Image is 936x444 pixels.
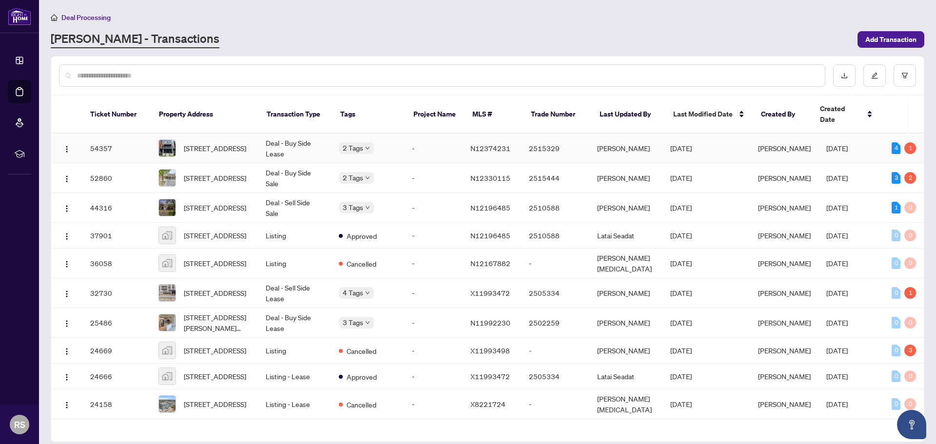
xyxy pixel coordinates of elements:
span: [DATE] [826,174,848,182]
div: 0 [892,317,900,328]
div: 3 [904,345,916,356]
td: 2505334 [521,278,589,308]
th: Ticket Number [82,96,151,134]
img: thumbnail-img [159,199,175,216]
img: thumbnail-img [159,140,175,156]
td: - [521,249,589,278]
span: down [365,175,370,180]
span: [DATE] [670,231,692,240]
div: 0 [904,317,916,328]
span: [STREET_ADDRESS] [184,258,246,269]
button: Logo [59,228,75,243]
td: [PERSON_NAME] [589,278,663,308]
td: - [404,249,463,278]
img: Logo [63,347,71,355]
span: [DATE] [670,289,692,297]
span: [STREET_ADDRESS] [184,143,246,154]
span: [DATE] [670,259,692,268]
span: 4 Tags [343,287,363,298]
th: Transaction Type [259,96,332,134]
td: Listing [258,249,331,278]
td: Deal - Buy Side Lease [258,308,331,338]
span: Deal Processing [61,13,111,22]
td: 2515329 [521,134,589,163]
img: Logo [63,145,71,153]
th: Tags [332,96,406,134]
button: Logo [59,368,75,384]
span: [DATE] [826,231,848,240]
td: Latai Seadat [589,364,663,389]
img: Logo [63,373,71,381]
span: RS [14,418,25,431]
td: 52860 [82,163,151,193]
span: Cancelled [347,346,376,356]
button: Logo [59,396,75,412]
td: 24666 [82,364,151,389]
span: [PERSON_NAME] [758,346,811,355]
span: [PERSON_NAME] [758,144,811,153]
td: 24669 [82,338,151,364]
td: 24158 [82,389,151,419]
td: Listing [258,338,331,364]
div: 0 [892,398,900,410]
img: Logo [63,175,71,183]
span: [DATE] [670,400,692,408]
span: 3 Tags [343,317,363,328]
td: Listing - Lease [258,389,331,419]
img: thumbnail-img [159,368,175,385]
span: [STREET_ADDRESS] [184,399,246,409]
img: Logo [63,260,71,268]
button: download [833,64,856,87]
span: Cancelled [347,399,376,410]
td: [PERSON_NAME] [589,338,663,364]
button: filter [894,64,916,87]
td: Listing - Lease [258,364,331,389]
div: 0 [892,257,900,269]
span: [STREET_ADDRESS] [184,202,246,213]
span: down [365,146,370,151]
img: thumbnail-img [159,314,175,331]
div: 0 [904,202,916,213]
td: 37901 [82,223,151,249]
td: 44316 [82,193,151,223]
div: 1 [892,202,900,213]
button: Logo [59,140,75,156]
span: down [365,320,370,325]
img: Logo [63,290,71,298]
button: Logo [59,343,75,358]
img: thumbnail-img [159,255,175,271]
span: X11993472 [470,289,510,297]
div: 0 [892,370,900,382]
span: [PERSON_NAME] [758,318,811,327]
div: 3 [892,172,900,184]
td: Latai Seadat [589,223,663,249]
span: [STREET_ADDRESS] [184,230,246,241]
span: download [841,72,848,79]
div: 0 [892,287,900,299]
span: [DATE] [826,144,848,153]
span: [DATE] [670,318,692,327]
span: Cancelled [347,258,376,269]
th: MLS # [465,96,524,134]
span: N11992230 [470,318,510,327]
span: [DATE] [670,174,692,182]
th: Property Address [151,96,259,134]
span: [PERSON_NAME] [758,259,811,268]
td: Deal - Buy Side Sale [258,163,331,193]
span: [PERSON_NAME] [758,203,811,212]
span: [DATE] [826,289,848,297]
span: [DATE] [826,203,848,212]
a: [PERSON_NAME] - Transactions [51,31,219,48]
td: 2510588 [521,223,589,249]
span: [DATE] [670,203,692,212]
td: 2510588 [521,193,589,223]
button: Open asap [897,410,926,439]
th: Project Name [406,96,465,134]
span: down [365,290,370,295]
img: Logo [63,232,71,240]
td: Listing [258,223,331,249]
div: 0 [904,370,916,382]
span: Approved [347,231,377,241]
button: Logo [59,315,75,330]
span: N12196485 [470,231,510,240]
